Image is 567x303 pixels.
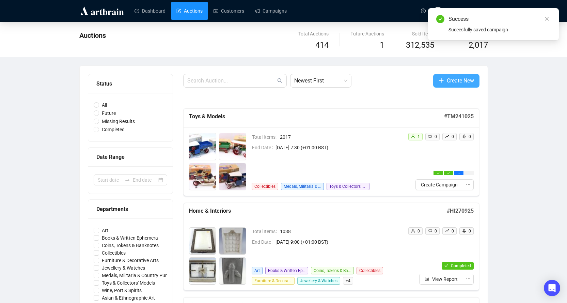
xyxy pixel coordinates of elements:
[406,39,434,52] span: 312,535
[425,276,429,281] span: bar-chart
[189,163,216,190] img: 3_1.jpg
[298,30,329,37] div: Total Auctions
[428,134,432,138] span: retweet
[327,183,369,190] span: Toys & Collectors' Models
[79,5,125,16] img: logo
[255,2,287,20] a: Campaigns
[99,264,148,272] span: Jewellery & Watches
[435,7,441,14] span: HR
[281,183,324,190] span: Medals, Militaria & Country Pursuits
[462,229,466,233] span: rocket
[189,258,216,284] img: 3_1.jpg
[451,263,471,268] span: Completed
[275,238,403,246] span: [DATE] 9:00 (+01:00 BST)
[280,228,403,235] span: 1038
[436,15,444,23] span: check-circle
[448,26,551,33] div: Succesfully saved campaign
[447,172,450,175] span: check
[447,76,474,85] span: Create New
[343,277,353,285] span: + 4
[447,207,474,215] h5: # HI270925
[428,229,432,233] span: retweet
[99,109,119,117] span: Future
[99,234,161,242] span: Books & Written Ephemera
[311,267,354,274] span: Coins, Tokens & Banknotes
[466,182,471,187] span: ellipsis
[445,134,449,138] span: rise
[189,207,447,215] h5: Home & Interiors
[439,78,444,83] span: plus
[79,31,106,40] span: Auctions
[294,74,347,87] span: Newest First
[444,112,474,121] h5: # TM241025
[99,249,128,257] span: Collectibles
[544,280,560,296] div: Open Intercom Messenger
[252,228,280,235] span: Total Items
[187,77,276,85] input: Search Auction...
[421,9,426,13] span: question-circle
[357,267,383,274] span: Collectibles
[176,2,203,20] a: Auctions
[219,228,246,254] img: 2_1.jpg
[406,30,434,37] div: Sold Items
[252,133,280,141] span: Total Items
[380,40,384,50] span: 1
[437,172,440,175] span: check
[125,177,130,183] span: swap-right
[444,263,448,268] span: check
[96,153,164,161] div: Date Range
[99,101,110,109] span: All
[252,238,275,246] span: End Date
[96,79,164,88] div: Status
[415,179,463,190] button: Create Campaign
[99,287,144,294] span: Wine, Port & Spirits
[543,15,551,22] a: Close
[350,30,384,37] div: Future Auctions
[183,108,479,196] a: Toys & Models#TM241025Total Items2017End Date[DATE] 7:30 (+01:00 BST)CollectiblesMedals, Militari...
[462,134,466,138] span: rocket
[99,227,111,234] span: Art
[435,229,437,233] span: 0
[125,177,130,183] span: to
[445,229,449,233] span: rise
[432,275,458,283] span: View Report
[98,176,122,184] input: Start date
[96,205,164,213] div: Departments
[411,134,415,138] span: user
[135,2,166,20] a: Dashboard
[466,276,471,281] span: ellipsis
[219,133,246,160] img: 2_1.jpg
[469,229,471,233] span: 0
[469,134,471,139] span: 0
[99,242,161,249] span: Coins, Tokens & Banknotes
[448,15,551,23] div: Success
[219,258,246,284] img: 4_1.jpg
[133,176,157,184] input: End date
[214,2,244,20] a: Customers
[419,274,463,285] button: View Report
[452,134,454,139] span: 0
[277,78,283,84] span: search
[418,229,420,233] span: 0
[252,183,278,190] span: Collectibles
[433,74,479,88] button: Create New
[452,229,454,233] span: 0
[265,267,308,274] span: Books & Written Ephemera
[189,133,216,160] img: 1_1.jpg
[297,277,340,285] span: Jewellery & Watches
[418,134,420,139] span: 1
[183,203,479,290] a: Home & Interiors#HI270925Total Items1038End Date[DATE] 9:00 (+01:00 BST)ArtBooks & Written Epheme...
[219,163,246,190] img: 4_1.jpg
[252,277,295,285] span: Furniture & Decorative Arts
[457,172,460,175] span: ellipsis
[435,134,437,139] span: 0
[421,181,458,188] span: Create Campaign
[411,229,415,233] span: user
[99,272,180,279] span: Medals, Militaria & Country Pursuits
[252,144,275,151] span: End Date
[189,228,216,254] img: 1_1.jpg
[99,126,127,133] span: Completed
[280,133,403,141] span: 2017
[252,267,263,274] span: Art
[545,16,549,21] span: close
